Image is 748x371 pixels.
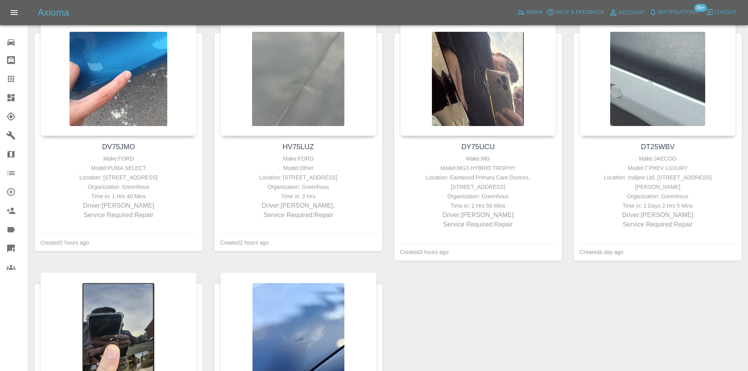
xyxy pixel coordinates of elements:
[555,8,604,17] span: Help & Feedback
[40,238,89,247] div: Created 2 hours ago
[42,201,195,210] p: Driver: [PERSON_NAME]
[714,8,737,17] span: Logout
[461,143,495,151] a: DY75UCU
[647,6,700,18] button: Notifications
[582,163,734,173] div: Model: 7 PHEV LUXURY
[402,192,554,201] div: Organization: Greenhous
[42,163,195,173] div: Model: PUMA SELECT
[619,8,645,17] span: Account
[42,182,195,192] div: Organization: Greenhous
[582,192,734,201] div: Organization: Greenhous
[545,6,606,18] button: Help & Feedback
[704,6,739,18] button: Logout
[222,192,375,201] div: Time in: 2 Hrs
[222,201,375,210] p: Driver: [PERSON_NAME],
[658,8,699,17] span: Notifications
[222,173,375,182] div: Location: [STREET_ADDRESS]
[42,210,195,220] p: Service Required: Repair
[694,4,707,12] span: 99+
[641,143,675,151] a: DT25WBV
[42,173,195,182] div: Location: [STREET_ADDRESS]
[402,173,554,192] div: Location: Eastwood Primary Care Doctors, [STREET_ADDRESS]
[222,182,375,192] div: Organization: Greenhous
[402,210,554,220] p: Driver: [PERSON_NAME]
[582,154,734,163] div: Make: JAECOO
[42,192,195,201] div: Time in: 1 Hrs 40 Mins
[607,6,647,19] a: Account
[402,163,554,173] div: Model: MG3 HYBRID TROPHY
[400,247,449,257] div: Created 3 hours ago
[102,143,135,151] a: DV75JMO
[582,210,734,220] p: Driver: [PERSON_NAME]
[402,201,554,210] div: Time in: 2 Hrs 56 Mins
[582,173,734,192] div: Location: Indijew Ltd, [STREET_ADDRESS][PERSON_NAME]
[222,210,375,220] p: Service Required: Repair
[283,143,314,151] a: HV75LUZ
[402,220,554,229] p: Service Required: Repair
[515,6,545,18] a: Admin
[5,3,24,22] button: Open drawer
[38,6,69,19] h5: Axioma
[42,154,195,163] div: Make: FORD
[220,238,269,247] div: Created 2 hours ago
[582,201,734,210] div: Time in: 1 Days 2 Hrs 5 Mins
[222,163,375,173] div: Model: Other
[526,8,543,17] span: Admin
[582,220,734,229] p: Service Required: Repair
[222,154,375,163] div: Make: FORD
[402,154,554,163] div: Make: MG
[580,247,623,257] div: Created a day ago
